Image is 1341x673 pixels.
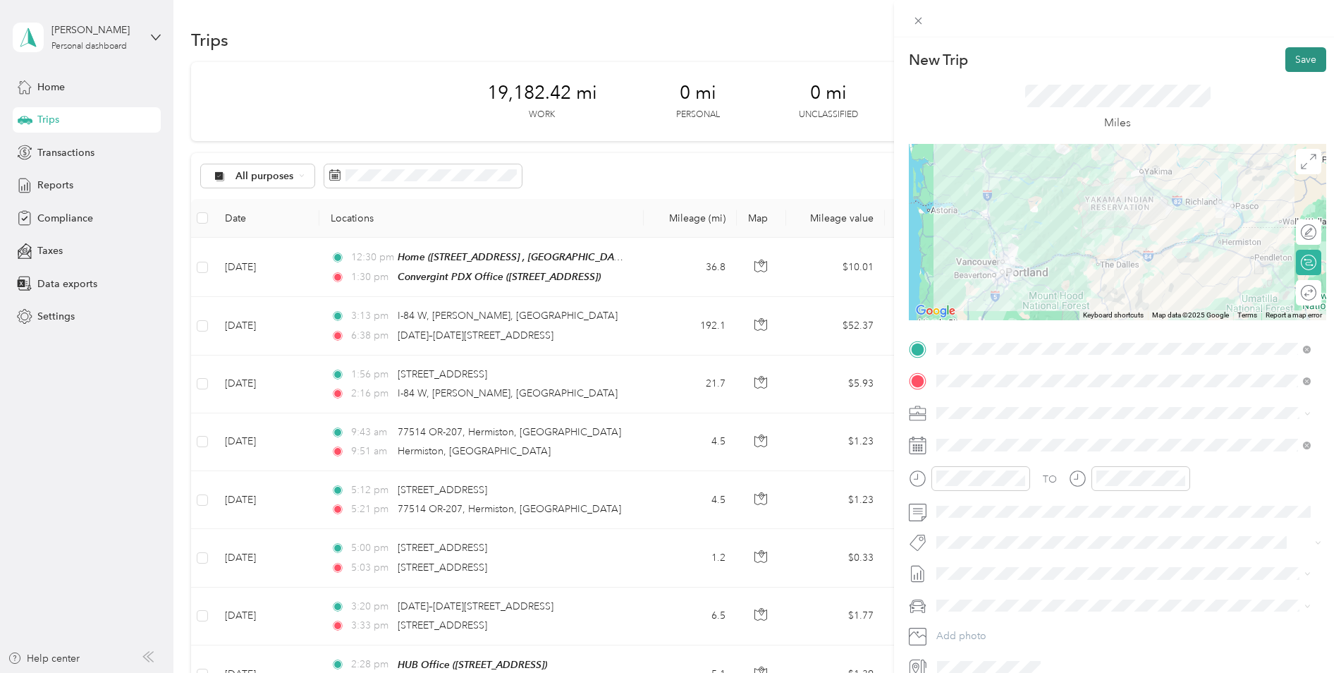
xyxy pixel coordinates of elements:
a: Open this area in Google Maps (opens a new window) [912,302,959,320]
img: Google [912,302,959,320]
span: Map data ©2025 Google [1152,311,1229,319]
p: New Trip [909,50,968,70]
div: TO [1043,472,1057,487]
p: Miles [1104,114,1131,132]
button: Add photo [931,626,1326,646]
a: Terms (opens in new tab) [1237,311,1257,319]
button: Save [1285,47,1326,72]
a: Report a map error [1266,311,1322,319]
iframe: Everlance-gr Chat Button Frame [1262,594,1341,673]
button: Keyboard shortcuts [1083,310,1144,320]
